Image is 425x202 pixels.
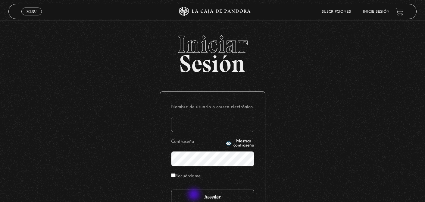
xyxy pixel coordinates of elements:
[8,32,417,71] h2: Sesión
[226,139,254,148] button: Mostrar contraseña
[322,10,351,14] a: Suscripciones
[363,10,389,14] a: Inicie sesión
[8,32,417,56] span: Iniciar
[171,137,224,147] label: Contraseña
[233,139,254,148] span: Mostrar contraseña
[395,8,404,16] a: View your shopping cart
[171,172,201,181] label: Recuérdame
[171,173,175,177] input: Recuérdame
[24,15,39,19] span: Cerrar
[27,10,36,13] span: Menu
[171,103,254,112] label: Nombre de usuario o correo electrónico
